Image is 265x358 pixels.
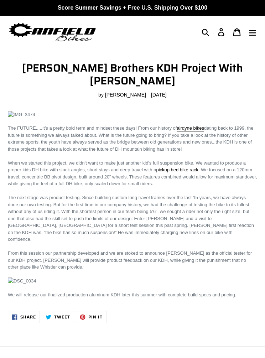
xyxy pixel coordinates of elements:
[8,125,257,152] p: The FUTURE.....It's a pretty bold term and mindset these days! From our history of dating back to...
[8,277,36,285] img: DSC_0034
[8,160,257,187] p: When we started this project, we didn't want to make just another kid's full suspension bike. We ...
[20,315,36,319] span: Share
[8,21,97,43] img: Canfield Bikes
[156,167,198,173] a: pickup bed bike rack
[8,111,35,118] img: IMG_3474
[245,25,260,40] button: Menu
[177,125,204,131] a: airdyne bikes
[88,315,103,319] span: Pin it
[151,92,167,98] time: [DATE]
[8,194,257,243] p: The next stage was product testing. Since building custom long travel frames over the last 15 yea...
[8,250,257,271] p: From this session our partnership developed and we are stoked to announce [PERSON_NAME] as the of...
[98,91,146,99] span: by [PERSON_NAME]
[8,291,257,299] p: We will release our finalized production aluminum KDH later this summer with complete build specs...
[8,62,257,87] h1: [PERSON_NAME] Brothers KDH Project With [PERSON_NAME]
[54,315,70,319] span: Tweet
